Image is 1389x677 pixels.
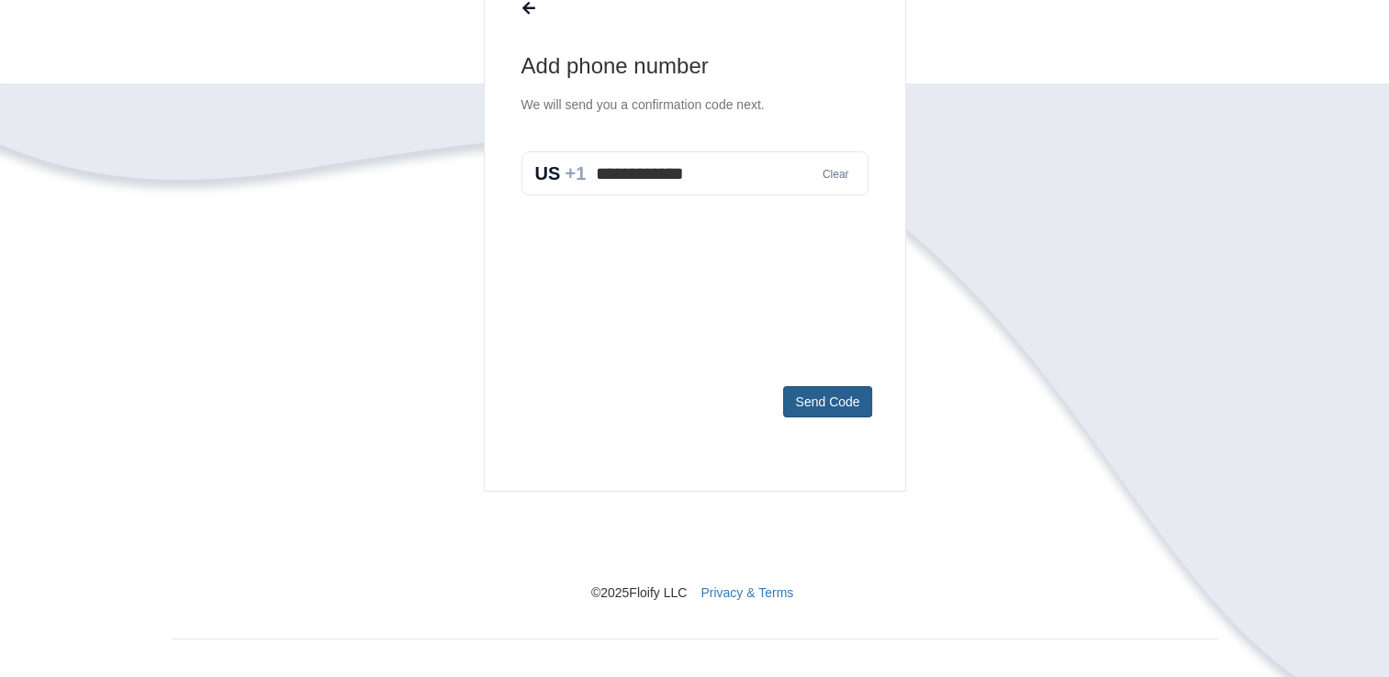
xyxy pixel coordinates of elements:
p: We will send you a confirmation code next. [521,95,868,115]
a: Privacy & Terms [700,585,793,600]
nav: © 2025 Floify LLC [172,492,1218,602]
h1: Add phone number [521,51,868,81]
button: Clear [817,166,855,183]
button: Send Code [783,386,871,417]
